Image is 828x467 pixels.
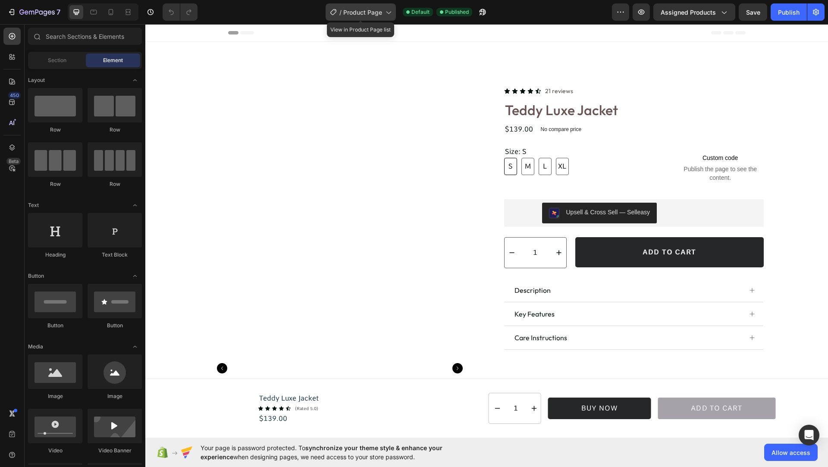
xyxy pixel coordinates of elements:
[88,447,142,454] div: Video Banner
[145,24,828,438] iframe: Design area
[28,180,82,188] div: Row
[546,381,597,388] div: Add to cart
[445,8,469,16] span: Published
[395,103,436,108] p: No compare price
[28,76,45,84] span: Layout
[403,373,506,395] button: Buy now
[28,201,39,209] span: Text
[359,77,618,95] h1: Teddy Luxe Jacket
[128,198,142,212] span: Toggle open
[799,425,819,445] div: Open Intercom Messenger
[6,158,21,165] div: Beta
[772,448,810,457] span: Allow access
[497,225,551,232] div: Add to cart
[379,138,386,146] span: M
[404,184,414,194] img: CJGWisGV0oADEAE=.png
[128,73,142,87] span: Toggle open
[28,126,82,134] div: Row
[739,3,767,21] button: Save
[400,63,428,72] p: 21 reviews
[150,381,173,388] p: (Rated 5.0)
[380,369,398,399] button: increment
[28,343,43,351] span: Media
[532,129,618,139] span: Custom code
[532,141,618,158] span: Publish the page to see the content.
[661,8,716,17] span: Assigned Products
[653,3,735,21] button: Assigned Products
[343,8,382,17] span: Product Page
[128,340,142,354] span: Toggle open
[359,213,374,244] button: decrement
[56,7,60,17] p: 7
[436,381,473,388] div: Buy now
[397,179,512,199] button: Upsell & Cross Sell — Selleasy
[103,56,123,64] span: Element
[8,92,21,99] div: 450
[374,213,406,244] input: quantity
[363,138,367,146] span: S
[28,392,82,400] div: Image
[430,213,618,243] button: Add to cart
[28,28,142,45] input: Search Sections & Elements
[72,339,82,349] button: Carousel Back Arrow
[359,99,389,111] div: $139.00
[369,285,409,295] p: Key Features
[88,126,142,134] div: Row
[88,322,142,329] div: Button
[398,138,401,146] span: L
[512,373,630,395] button: Add to cart
[113,389,277,401] div: $139.00
[411,8,430,16] span: Default
[778,8,800,17] div: Publish
[28,447,82,454] div: Video
[28,322,82,329] div: Button
[28,251,82,259] div: Heading
[746,9,760,16] span: Save
[344,369,361,399] button: decrement
[413,138,421,146] span: XL
[764,444,818,461] button: Allow access
[88,251,142,259] div: Text Block
[369,261,405,271] p: Description
[28,272,44,280] span: Button
[88,180,142,188] div: Row
[406,213,421,244] button: increment
[3,3,64,21] button: 7
[307,339,317,349] button: Carousel Next Arrow
[339,8,342,17] span: /
[421,184,505,193] div: Upsell & Cross Sell — Selleasy
[128,269,142,283] span: Toggle open
[201,443,476,461] span: Your page is password protected. To when designing pages, we need access to your store password.
[369,308,422,319] p: Care Instructions
[163,3,198,21] div: Undo/Redo
[48,56,66,64] span: Section
[771,3,807,21] button: Publish
[359,122,382,134] legend: Size: S
[201,444,442,461] span: synchronize your theme style & enhance your experience
[361,369,380,399] input: quantity
[88,392,142,400] div: Image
